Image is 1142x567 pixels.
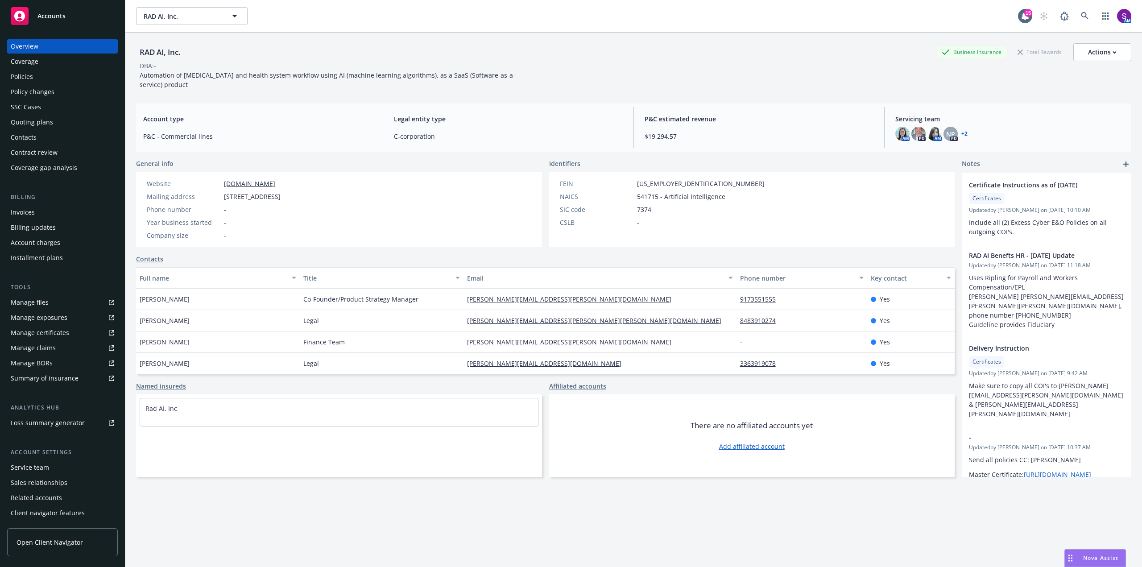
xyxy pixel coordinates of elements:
[1096,7,1114,25] a: Switch app
[147,179,220,188] div: Website
[7,70,118,84] a: Policies
[7,403,118,412] div: Analytics hub
[136,159,174,168] span: General info
[637,205,651,214] span: 7374
[7,39,118,54] a: Overview
[895,127,910,141] img: photo
[1088,44,1117,61] div: Actions
[143,114,372,124] span: Account type
[11,460,49,475] div: Service team
[962,173,1131,244] div: Certificate Instructions as of [DATE]CertificatesUpdatedby [PERSON_NAME] on [DATE] 10:10 AMInclud...
[969,206,1124,214] span: Updated by [PERSON_NAME] on [DATE] 10:10 AM
[7,145,118,160] a: Contract review
[737,267,868,289] button: Phone number
[969,180,1101,190] span: Certificate Instructions as of [DATE]
[1083,554,1118,562] span: Nova Assist
[136,254,163,264] a: Contacts
[871,273,941,283] div: Key contact
[11,39,38,54] div: Overview
[560,179,633,188] div: FEIN
[11,161,77,175] div: Coverage gap analysis
[962,336,1131,426] div: Delivery InstructionCertificatesUpdatedby [PERSON_NAME] on [DATE] 9:42 AMMake sure to copy all CO...
[549,159,580,168] span: Identifiers
[972,358,1001,366] span: Certificates
[7,416,118,430] a: Loss summary generator
[303,337,345,347] span: Finance Team
[140,71,515,89] span: Automation of [MEDICAL_DATA] and health system workflow using AI (machine learning algorithms), a...
[467,273,723,283] div: Email
[11,295,49,310] div: Manage files
[136,46,184,58] div: RAD AI, Inc.
[740,295,783,303] a: 9173551555
[7,251,118,265] a: Installment plans
[969,251,1101,260] span: RAD AI Benefts HR - [DATE] Update
[11,130,37,145] div: Contacts
[136,7,248,25] button: RAD AI, Inc.
[969,369,1124,377] span: Updated by [PERSON_NAME] on [DATE] 9:42 AM
[7,205,118,219] a: Invoices
[7,220,118,235] a: Billing updates
[300,267,463,289] button: Title
[740,359,783,368] a: 3363919078
[140,359,190,368] span: [PERSON_NAME]
[7,54,118,69] a: Coverage
[7,506,118,520] a: Client navigator features
[7,100,118,114] a: SSC Cases
[144,12,221,21] span: RAD AI, Inc.
[961,131,968,137] a: +2
[11,236,60,250] div: Account charges
[1024,9,1032,17] div: 15
[7,310,118,325] span: Manage exposures
[7,85,118,99] a: Policy changes
[880,316,890,325] span: Yes
[946,129,955,139] span: NP
[691,420,813,431] span: There are no affiliated accounts yet
[969,218,1109,236] span: Include all (2) Excess Cyber E&O Policies on all outgoing COI's.
[7,460,118,475] a: Service team
[969,261,1124,269] span: Updated by [PERSON_NAME] on [DATE] 11:18 AM
[719,442,785,451] a: Add affiliated account
[147,231,220,240] div: Company size
[7,161,118,175] a: Coverage gap analysis
[140,61,156,70] div: DBA: -
[969,344,1101,353] span: Delivery Instruction
[645,114,873,124] span: P&C estimated revenue
[11,70,33,84] div: Policies
[962,426,1131,510] div: -Updatedby [PERSON_NAME] on [DATE] 10:37 AMSend all policies CC: [PERSON_NAME]Master Certificate:...
[972,195,1001,203] span: Certificates
[880,359,890,368] span: Yes
[962,159,980,170] span: Notes
[895,114,1124,124] span: Servicing team
[1024,470,1091,479] a: [URL][DOMAIN_NAME]
[969,470,1124,479] p: Master Certificate:
[11,326,69,340] div: Manage certificates
[740,338,749,346] a: -
[11,145,58,160] div: Contract review
[927,127,942,141] img: photo
[11,491,62,505] div: Related accounts
[7,130,118,145] a: Contacts
[7,326,118,340] a: Manage certificates
[303,359,319,368] span: Legal
[560,192,633,201] div: NAICS
[1013,46,1066,58] div: Total Rewards
[1073,43,1131,61] button: Actions
[143,132,372,141] span: P&C - Commercial lines
[7,236,118,250] a: Account charges
[1121,159,1131,170] a: add
[145,404,177,413] a: Rad AI, Inc
[136,267,300,289] button: Full name
[467,359,629,368] a: [PERSON_NAME][EMAIL_ADDRESS][DOMAIN_NAME]
[637,218,639,227] span: -
[140,294,190,304] span: [PERSON_NAME]
[7,356,118,370] a: Manage BORs
[11,115,53,129] div: Quoting plans
[969,443,1124,451] span: Updated by [PERSON_NAME] on [DATE] 10:37 AM
[11,310,67,325] div: Manage exposures
[303,316,319,325] span: Legal
[1076,7,1094,25] a: Search
[880,294,890,304] span: Yes
[11,476,67,490] div: Sales relationships
[7,115,118,129] a: Quoting plans
[560,205,633,214] div: SIC code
